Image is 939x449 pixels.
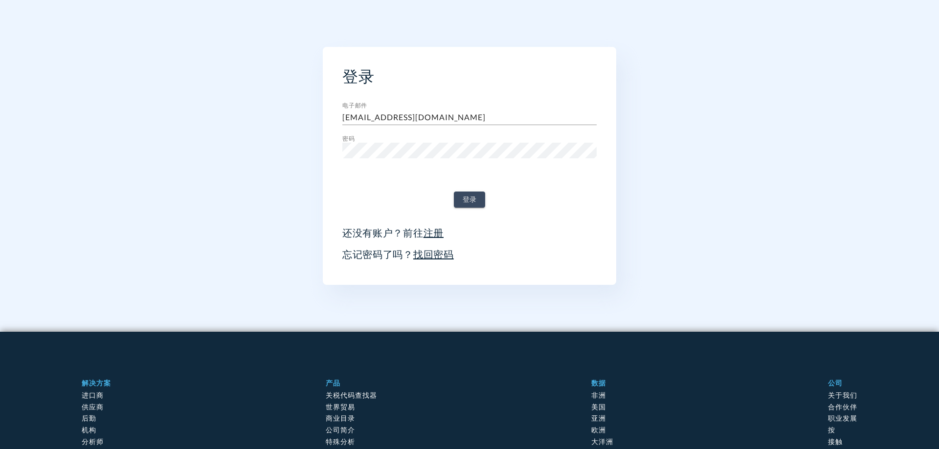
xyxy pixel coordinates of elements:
font: 还没有账户？前往 [342,227,424,239]
a: 美国 [591,403,606,411]
a: 关税代码查找器 [326,391,377,399]
a: 找回密码 [413,248,454,260]
a: 公司 [828,379,843,387]
a: 接触 [828,437,843,446]
a: 大洋洲 [591,437,613,446]
a: 机构 [82,426,96,434]
a: 欧洲 [591,426,606,434]
a: 职业发展 [828,414,857,422]
a: 商业目录 [326,414,355,422]
a: 公司简介 [326,426,355,434]
a: 特殊分析 [326,437,355,446]
a: 注册 [424,227,444,239]
a: 解决方案 [82,379,111,387]
a: 数据 [591,379,606,387]
font: 忘记密码了吗？ [342,248,413,260]
font: 登录 [463,195,476,203]
a: 供应商 [82,403,104,411]
a: 进口商 [82,391,104,399]
a: 世界贸易 [326,403,355,411]
a: 合作伙伴 [828,403,857,411]
a: 非洲 [591,391,606,399]
font: 密码 [342,135,355,142]
a: 按 [828,426,835,434]
a: 后勤 [82,414,96,422]
font: 登录 [342,66,375,86]
a: 关于我们 [828,391,857,399]
a: 产品 [326,379,340,387]
font: 电子邮件 [342,102,367,108]
a: 分析师 [82,437,104,446]
button: 登录 [454,192,485,208]
a: 亚洲 [591,414,606,422]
